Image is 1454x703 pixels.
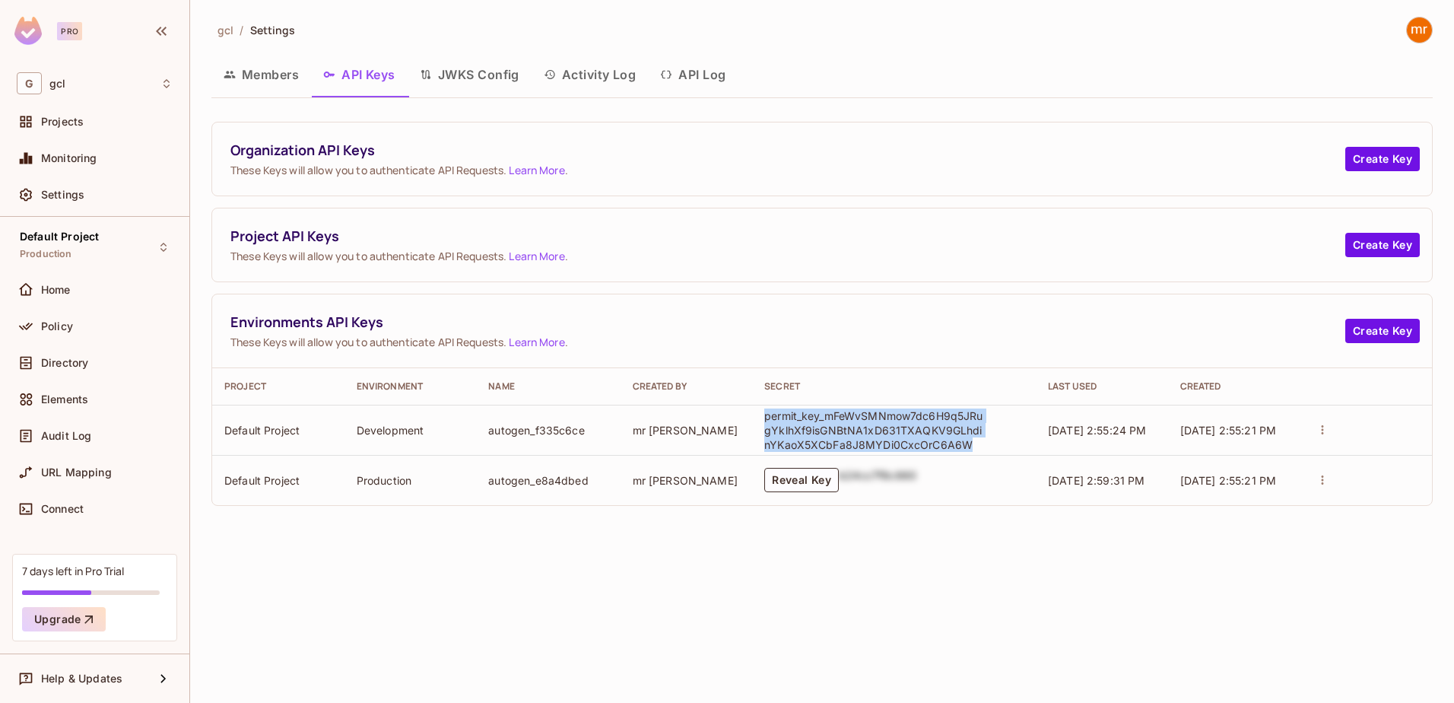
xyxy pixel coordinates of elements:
span: Connect [41,503,84,515]
button: Upgrade [22,607,106,631]
td: Default Project [212,405,344,455]
button: Create Key [1345,147,1420,171]
button: Members [211,56,311,94]
span: [DATE] 2:55:24 PM [1048,424,1147,437]
td: autogen_f335c6ce [476,405,620,455]
button: API Log [648,56,738,94]
span: [DATE] 2:59:31 PM [1048,474,1145,487]
span: Default Project [20,231,99,243]
span: gcl [217,23,233,37]
button: JWKS Config [408,56,532,94]
span: These Keys will allow you to authenticate API Requests. . [230,335,1345,349]
span: Policy [41,320,73,332]
span: Elements [41,393,88,406]
span: Organization API Keys [230,141,1345,160]
td: mr [PERSON_NAME] [621,405,753,455]
button: actions [1312,419,1333,441]
li: / [240,23,243,37]
span: Settings [41,189,84,201]
span: Directory [41,357,88,369]
span: [DATE] 2:55:21 PM [1180,424,1277,437]
button: Create Key [1345,233,1420,257]
div: Last Used [1048,380,1156,393]
span: Projects [41,116,84,128]
div: b24cc7f8c660 [839,468,916,492]
span: Monitoring [41,152,97,164]
span: These Keys will allow you to authenticate API Requests. . [230,163,1345,177]
div: Created [1180,380,1288,393]
button: API Keys [311,56,408,94]
a: Learn More [509,163,564,177]
span: Help & Updates [41,673,122,685]
div: Created By [633,380,741,393]
div: Secret [764,380,1024,393]
td: autogen_e8a4dbed [476,455,620,505]
td: Production [344,455,477,505]
button: actions [1312,469,1333,491]
a: Learn More [509,335,564,349]
span: Production [20,248,72,260]
span: URL Mapping [41,466,112,479]
td: Default Project [212,455,344,505]
span: Project API Keys [230,227,1345,246]
div: Name [488,380,608,393]
div: Pro [57,22,82,40]
span: Home [41,284,71,296]
button: Activity Log [532,56,649,94]
td: Development [344,405,477,455]
button: Create Key [1345,319,1420,343]
img: SReyMgAAAABJRU5ErkJggg== [14,17,42,45]
img: mr nf [1407,17,1432,43]
span: Settings [250,23,296,37]
div: Project [224,380,332,393]
div: Environment [357,380,465,393]
span: G [17,72,42,94]
button: Reveal Key [764,468,839,492]
div: 7 days left in Pro Trial [22,564,124,578]
td: mr [PERSON_NAME] [621,455,753,505]
span: Audit Log [41,430,91,442]
a: Learn More [509,249,564,263]
span: These Keys will allow you to authenticate API Requests. . [230,249,1345,263]
span: Workspace: gcl [49,78,65,90]
p: permit_key_mFeWvSMNmow7dc6H9q5JRugYklhXf9isGNBtNA1xD631TXAQKV9GLhdinYKaoX5XCbFa8J8MYDi0CxcOrC6A6W [764,409,985,452]
span: [DATE] 2:55:21 PM [1180,474,1277,487]
span: Environments API Keys [230,313,1345,332]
